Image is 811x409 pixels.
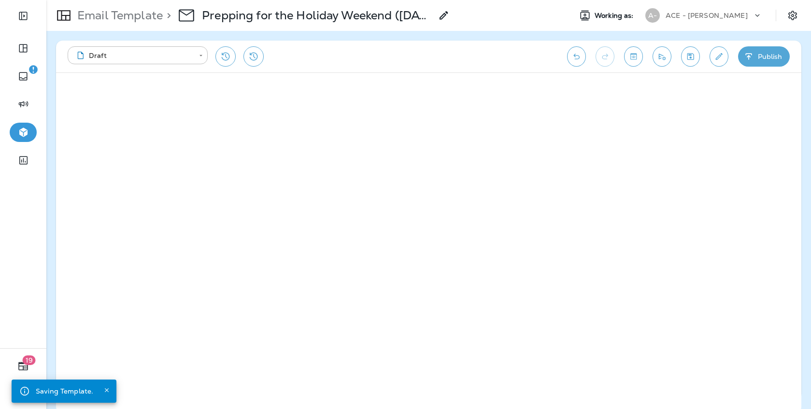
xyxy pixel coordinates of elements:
[595,12,636,20] span: Working as:
[653,46,671,67] button: Send test email
[101,384,113,396] button: Close
[202,8,432,23] p: Prepping for the Holiday Weekend ([DATE]) RESEND Copy
[10,356,37,376] button: 19
[666,12,748,19] p: ACE - [PERSON_NAME]
[23,355,36,365] span: 19
[163,8,171,23] p: >
[36,382,93,400] div: Saving Template.
[624,46,643,67] button: Toggle preview
[738,46,790,67] button: Publish
[10,6,37,26] button: Expand Sidebar
[681,46,700,67] button: Save
[243,46,264,67] button: View Changelog
[645,8,660,23] div: A-
[73,8,163,23] p: Email Template
[74,51,192,60] div: Draft
[567,46,586,67] button: Undo
[215,46,236,67] button: Restore from previous version
[710,46,728,67] button: Edit details
[202,8,432,23] div: Prepping for the Holiday Weekend (Labor Day) RESEND Copy
[784,7,801,24] button: Settings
